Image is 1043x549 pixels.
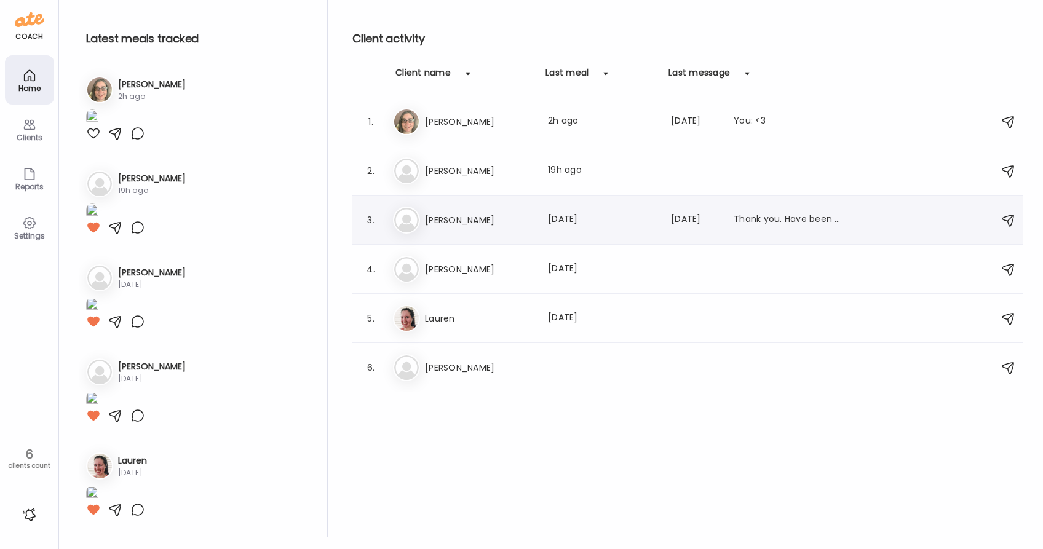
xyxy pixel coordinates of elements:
[425,114,533,129] h3: [PERSON_NAME]
[394,355,419,380] img: bg-avatar-default.svg
[548,164,656,178] div: 19h ago
[394,208,419,232] img: bg-avatar-default.svg
[363,311,378,326] div: 5.
[395,66,451,86] div: Client name
[425,213,533,227] h3: [PERSON_NAME]
[86,109,98,126] img: images%2FYr2TRmk546hTF5UKtBKijktb52i2%2FaX8hJIqoLCV291PHCA1I%2FAfyr8HoyetLeQ0xIWozS_1080
[118,266,186,279] h3: [PERSON_NAME]
[7,183,52,191] div: Reports
[87,172,112,196] img: bg-avatar-default.svg
[548,213,656,227] div: [DATE]
[548,311,656,326] div: [DATE]
[545,66,589,86] div: Last meal
[363,114,378,129] div: 1.
[394,159,419,183] img: bg-avatar-default.svg
[363,213,378,227] div: 3.
[118,78,186,91] h3: [PERSON_NAME]
[118,279,186,290] div: [DATE]
[548,114,656,129] div: 2h ago
[394,109,419,134] img: avatars%2FYr2TRmk546hTF5UKtBKijktb52i2
[86,30,307,48] h2: Latest meals tracked
[7,133,52,141] div: Clients
[425,164,533,178] h3: [PERSON_NAME]
[86,486,98,502] img: images%2FbDv86541nDhxdwMPuXsD4ZtcFAj1%2FF4SGA1EtzEhBL7YnPjBj%2FG4hgXhpboAQvRFMjwIbG_1080
[363,164,378,178] div: 2.
[15,10,44,30] img: ate
[4,447,54,462] div: 6
[425,311,533,326] h3: Lauren
[86,392,98,408] img: images%2FoPvh4iQiylWPcKuLc7R3BonPKAA3%2FwXXm6ig89P7qyBURgLe5%2FF5wZcJTt3Zxsle31ibnw_1080
[118,360,186,373] h3: [PERSON_NAME]
[363,360,378,375] div: 6.
[118,172,186,185] h3: [PERSON_NAME]
[668,66,730,86] div: Last message
[118,373,186,384] div: [DATE]
[425,360,533,375] h3: [PERSON_NAME]
[118,91,186,102] div: 2h ago
[363,262,378,277] div: 4.
[7,232,52,240] div: Settings
[352,30,1023,48] h2: Client activity
[87,266,112,290] img: bg-avatar-default.svg
[4,462,54,470] div: clients count
[425,262,533,277] h3: [PERSON_NAME]
[118,467,147,478] div: [DATE]
[548,262,656,277] div: [DATE]
[394,306,419,331] img: avatars%2FbDv86541nDhxdwMPuXsD4ZtcFAj1
[87,360,112,384] img: bg-avatar-default.svg
[15,31,43,42] div: coach
[671,114,719,129] div: [DATE]
[7,84,52,92] div: Home
[86,298,98,314] img: images%2FQcLwA9GSTyMSxwY3uOCjqDgGz2b2%2F4jnFhST2a2eEUDq1nMGL%2F4g6AeeDNoZonTwqhOpa1_1080
[734,213,842,227] div: Thank you. Have been trying to stick to It and finding it very insightful. Haven’t finished recor...
[118,454,147,467] h3: Lauren
[671,213,719,227] div: [DATE]
[87,454,112,478] img: avatars%2FbDv86541nDhxdwMPuXsD4ZtcFAj1
[394,257,419,282] img: bg-avatar-default.svg
[118,185,186,196] div: 19h ago
[86,203,98,220] img: images%2Fi2qvV639y6ciQrJO8ThcA6Qk9nJ3%2FM6ytBzEEdmgFJwL28oGp%2F6BtMwqF0IPLiM4fnPnbQ_240
[87,77,112,102] img: avatars%2FYr2TRmk546hTF5UKtBKijktb52i2
[734,114,842,129] div: You: <3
